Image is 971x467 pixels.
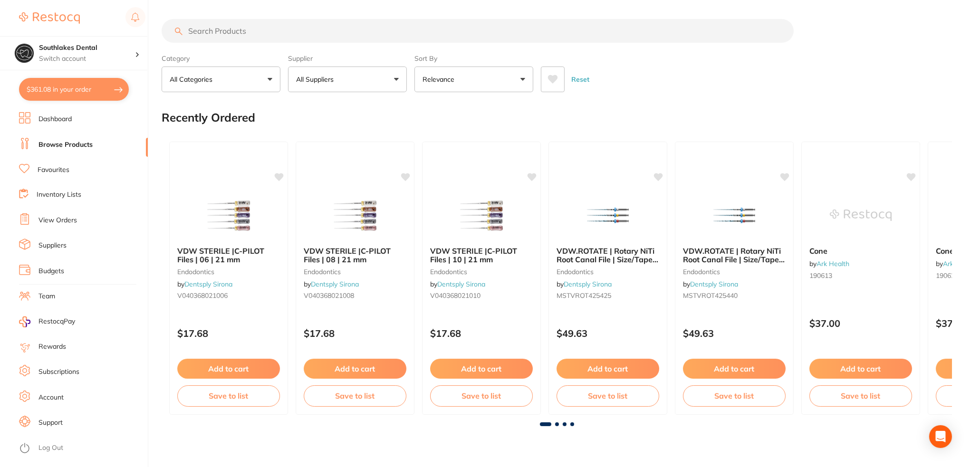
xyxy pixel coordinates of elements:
img: VDW.ROTATE | Rotary NiTi Root Canal File | Size/Taper 40.04 | 4-pack | 25 mm [703,191,765,239]
a: Dentsply Sirona [564,280,612,288]
small: endodontics [683,268,786,276]
button: Save to list [557,385,659,406]
a: Dentsply Sirona [311,280,359,288]
img: Restocq Logo [19,12,80,24]
small: endodontics [430,268,533,276]
a: Log Out [38,443,63,453]
button: Save to list [683,385,786,406]
img: VDW STERILE |C-PILOT Files | 08 | 21 mm [324,191,386,239]
input: Search Products [162,19,794,43]
p: $17.68 [430,328,533,339]
img: Southlakes Dental [15,44,34,63]
button: Add to cart [177,359,280,379]
a: Suppliers [38,241,67,250]
small: endodontics [177,268,280,276]
small: endodontics [557,268,659,276]
small: 190613 [809,272,912,279]
p: $49.63 [557,328,659,339]
h2: Recently Ordered [162,111,255,124]
small: MSTVROT425440 [683,292,786,299]
a: Dentsply Sirona [437,280,485,288]
small: V040368021006 [177,292,280,299]
h4: Southlakes Dental [39,43,135,53]
button: All Suppliers [288,67,407,92]
div: Open Intercom Messenger [929,425,952,448]
a: Dentsply Sirona [184,280,232,288]
span: by [430,280,485,288]
a: Inventory Lists [37,190,81,200]
span: by [809,259,849,268]
button: $361.08 in your order [19,78,129,101]
p: $17.68 [304,328,406,339]
button: Save to list [304,385,406,406]
a: Ark Health [817,259,849,268]
span: by [177,280,232,288]
a: Support [38,418,63,428]
span: by [683,280,738,288]
img: Cone [830,191,892,239]
small: MSTVROT425425 [557,292,659,299]
button: Add to cart [683,359,786,379]
b: VDW.ROTATE | Rotary NiTi Root Canal File | Size/Taper 25.04 | 4-pack | 25 mm [557,247,659,264]
button: Reset [568,67,592,92]
a: Restocq Logo [19,7,80,29]
small: endodontics [304,268,406,276]
p: Switch account [39,54,135,64]
a: Favourites [38,165,69,175]
img: RestocqPay [19,316,30,327]
span: by [304,280,359,288]
button: Log Out [19,441,145,456]
button: Save to list [809,385,912,406]
a: Budgets [38,267,64,276]
p: $17.68 [177,328,280,339]
p: All Suppliers [296,75,337,84]
p: Relevance [423,75,458,84]
img: VDW.ROTATE | Rotary NiTi Root Canal File | Size/Taper 25.04 | 4-pack | 25 mm [577,191,639,239]
label: Sort By [414,54,533,63]
span: by [557,280,612,288]
label: Category [162,54,280,63]
button: Save to list [177,385,280,406]
b: VDW.ROTATE | Rotary NiTi Root Canal File | Size/Taper 40.04 | 4-pack | 25 mm [683,247,786,264]
img: VDW STERILE |C-PILOT Files | 10 | 21 mm [451,191,512,239]
img: VDW STERILE |C-PILOT Files | 06 | 21 mm [198,191,260,239]
a: Account [38,393,64,402]
button: All Categories [162,67,280,92]
b: Cone [809,247,912,255]
button: Add to cart [304,359,406,379]
b: VDW STERILE |C-PILOT Files | 08 | 21 mm [304,247,406,264]
p: $49.63 [683,328,786,339]
b: VDW STERILE |C-PILOT Files | 06 | 21 mm [177,247,280,264]
p: $37.00 [809,318,912,329]
a: Dashboard [38,114,72,124]
span: RestocqPay [38,317,75,326]
p: All Categories [170,75,216,84]
button: Add to cart [809,359,912,379]
a: Subscriptions [38,367,79,377]
b: VDW STERILE |C-PILOT Files | 10 | 21 mm [430,247,533,264]
a: RestocqPay [19,316,75,327]
button: Relevance [414,67,533,92]
a: Team [38,292,55,301]
a: Dentsply Sirona [690,280,738,288]
button: Save to list [430,385,533,406]
small: V040368021010 [430,292,533,299]
small: V040368021008 [304,292,406,299]
button: Add to cart [557,359,659,379]
button: Add to cart [430,359,533,379]
a: View Orders [38,216,77,225]
a: Rewards [38,342,66,352]
a: Browse Products [38,140,93,150]
label: Supplier [288,54,407,63]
